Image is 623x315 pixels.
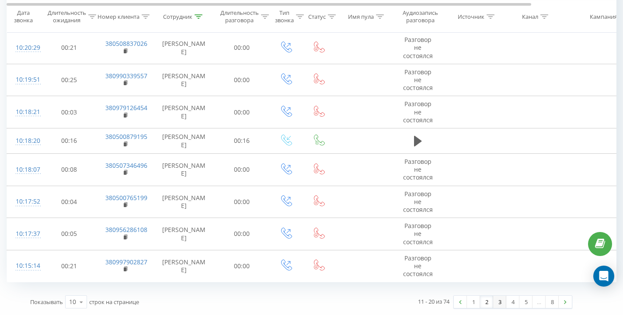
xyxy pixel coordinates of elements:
[215,186,269,218] td: 00:00
[105,104,147,112] a: 380979126454
[105,194,147,202] a: 380500765199
[275,9,294,24] div: Тип звонка
[308,13,326,20] div: Статус
[403,100,433,124] span: Разговор не состоялся
[163,13,192,20] div: Сотрудник
[30,298,63,306] span: Показывать
[153,32,215,64] td: [PERSON_NAME]
[533,296,546,308] div: …
[42,32,97,64] td: 00:21
[42,128,97,153] td: 00:16
[403,157,433,181] span: Разговор не состоялся
[16,161,33,178] div: 10:18:07
[105,258,147,266] a: 380997902827
[153,154,215,186] td: [PERSON_NAME]
[215,32,269,64] td: 00:00
[42,218,97,250] td: 00:05
[506,296,519,308] a: 4
[105,72,147,80] a: 380990339557
[458,13,484,20] div: Источник
[418,297,449,306] div: 11 - 20 из 74
[7,9,39,24] div: Дата звонка
[153,128,215,153] td: [PERSON_NAME]
[153,96,215,128] td: [PERSON_NAME]
[153,186,215,218] td: [PERSON_NAME]
[403,222,433,246] span: Разговор не состоялся
[16,257,33,274] div: 10:15:14
[590,13,617,20] div: Кампания
[42,186,97,218] td: 00:04
[215,154,269,186] td: 00:00
[215,250,269,282] td: 00:00
[153,218,215,250] td: [PERSON_NAME]
[403,254,433,278] span: Разговор не состоялся
[105,161,147,170] a: 380507346496
[16,132,33,149] div: 10:18:20
[522,13,538,20] div: Канал
[48,9,86,24] div: Длительность ожидания
[215,218,269,250] td: 00:00
[153,64,215,96] td: [PERSON_NAME]
[105,132,147,141] a: 380500879195
[105,39,147,48] a: 380508837026
[220,9,259,24] div: Длительность разговора
[467,296,480,308] a: 1
[519,296,533,308] a: 5
[16,193,33,210] div: 10:17:52
[348,13,374,20] div: Имя пула
[105,225,147,234] a: 380956286108
[16,71,33,88] div: 10:19:51
[215,128,269,153] td: 00:16
[593,266,614,287] div: Open Intercom Messenger
[403,68,433,92] span: Разговор не состоялся
[16,104,33,121] div: 10:18:21
[403,190,433,214] span: Разговор не состоялся
[215,64,269,96] td: 00:00
[42,96,97,128] td: 00:03
[16,225,33,242] div: 10:17:37
[403,35,433,59] span: Разговор не состоялся
[69,298,76,306] div: 10
[16,39,33,56] div: 10:20:29
[215,96,269,128] td: 00:00
[42,250,97,282] td: 00:21
[493,296,506,308] a: 3
[42,64,97,96] td: 00:25
[153,250,215,282] td: [PERSON_NAME]
[546,296,559,308] a: 8
[89,298,139,306] span: строк на странице
[97,13,139,20] div: Номер клиента
[399,9,442,24] div: Аудиозапись разговора
[480,296,493,308] a: 2
[42,154,97,186] td: 00:08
